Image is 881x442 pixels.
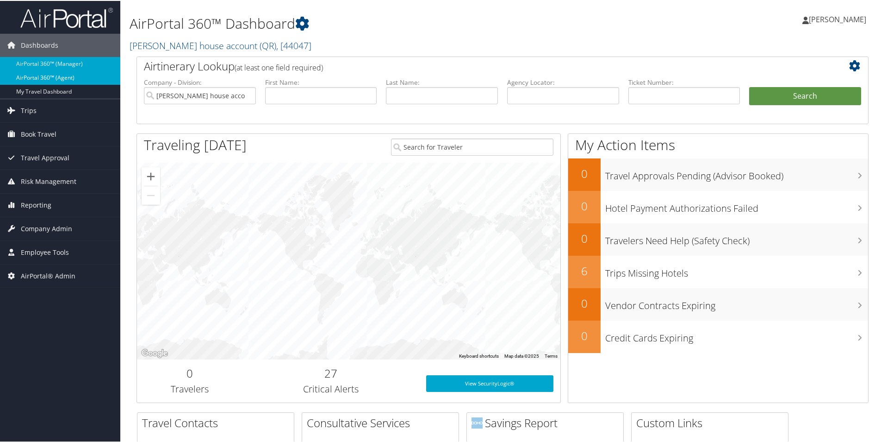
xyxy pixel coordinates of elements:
a: 0Credit Cards Expiring [568,320,868,352]
a: 6Trips Missing Hotels [568,255,868,287]
span: Company Admin [21,216,72,240]
h3: Travelers [144,382,236,395]
img: domo-logo.png [472,417,483,428]
span: Book Travel [21,122,56,145]
h2: 0 [144,365,236,380]
img: Google [139,347,170,359]
span: [PERSON_NAME] [809,13,866,24]
label: Company - Division: [144,77,256,86]
button: Search [749,86,861,105]
h2: Consultative Services [307,414,459,430]
h2: Travel Contacts [142,414,294,430]
button: Zoom out [142,185,160,204]
h3: Critical Alerts [250,382,412,395]
span: Employee Tools [21,240,69,263]
h2: Airtinerary Lookup [144,57,800,73]
a: 0Vendor Contracts Expiring [568,287,868,320]
a: [PERSON_NAME] [802,5,875,32]
button: Zoom in [142,166,160,185]
h2: 6 [568,262,601,278]
span: Map data ©2025 [504,353,539,358]
label: First Name: [265,77,377,86]
button: Keyboard shortcuts [459,352,499,359]
a: [PERSON_NAME] house account [130,38,311,51]
h3: Vendor Contracts Expiring [605,294,868,311]
span: Reporting [21,193,51,216]
span: ( QR ) [260,38,276,51]
h3: Hotel Payment Authorizations Failed [605,196,868,214]
a: 0Hotel Payment Authorizations Failed [568,190,868,222]
h2: 0 [568,197,601,213]
h3: Travel Approvals Pending (Advisor Booked) [605,164,868,182]
span: Dashboards [21,33,58,56]
h2: 0 [568,295,601,310]
img: airportal-logo.png [20,6,113,28]
h2: 0 [568,327,601,343]
span: , [ 44047 ] [276,38,311,51]
span: AirPortal® Admin [21,264,75,287]
label: Last Name: [386,77,498,86]
span: Risk Management [21,169,76,192]
a: View SecurityLogic® [426,374,553,391]
h2: Savings Report [472,414,623,430]
h3: Travelers Need Help (Safety Check) [605,229,868,246]
h2: 0 [568,230,601,246]
h1: Traveling [DATE] [144,134,247,154]
h1: My Action Items [568,134,868,154]
h2: 0 [568,165,601,181]
h2: 27 [250,365,412,380]
span: (at least one field required) [235,62,323,72]
a: Open this area in Google Maps (opens a new window) [139,347,170,359]
input: Search for Traveler [391,138,553,155]
h1: AirPortal 360™ Dashboard [130,13,627,32]
a: Terms (opens in new tab) [545,353,558,358]
h3: Trips Missing Hotels [605,261,868,279]
h3: Credit Cards Expiring [605,326,868,344]
a: 0Travelers Need Help (Safety Check) [568,222,868,255]
span: Trips [21,98,37,121]
label: Agency Locator: [507,77,619,86]
a: 0Travel Approvals Pending (Advisor Booked) [568,158,868,190]
label: Ticket Number: [628,77,740,86]
h2: Custom Links [636,414,788,430]
span: Travel Approval [21,145,69,169]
